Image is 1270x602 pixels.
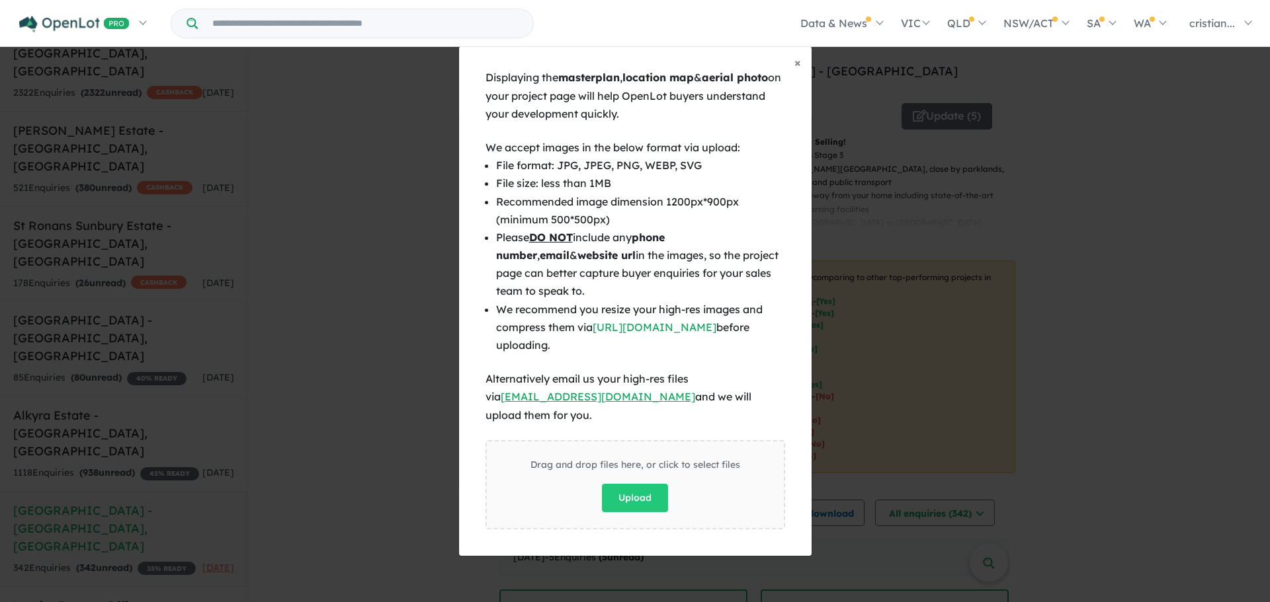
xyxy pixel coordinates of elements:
span: cristian... [1189,17,1235,30]
a: [URL][DOMAIN_NAME] [593,320,716,334]
div: Displaying the , & on your project page will help OpenLot buyers understand your development quic... [486,69,785,123]
input: Try estate name, suburb, builder or developer [200,9,530,38]
li: File size: less than 1MB [496,174,785,192]
div: Drag and drop files here, or click to select files [530,457,740,473]
b: masterplan [558,71,620,84]
b: email [540,248,570,262]
u: DO NOT [529,231,573,244]
div: Alternatively email us your high-res files via and we will upload them for you. [486,370,785,424]
li: Please include any , & in the images, so the project page can better capture buyer enquiries for ... [496,229,785,301]
b: location map [622,71,694,84]
img: Openlot PRO Logo White [19,16,130,32]
li: We recommend you resize your high-res images and compress them via before uploading. [496,301,785,355]
span: × [794,55,801,70]
a: [EMAIL_ADDRESS][DOMAIN_NAME] [501,390,695,403]
b: aerial photo [702,71,768,84]
li: File format: JPG, JPEG, PNG, WEBP, SVG [496,157,785,174]
b: website url [577,248,636,262]
li: Recommended image dimension 1200px*900px (minimum 500*500px) [496,193,785,229]
button: Upload [602,484,668,512]
div: We accept images in the below format via upload: [486,139,785,157]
